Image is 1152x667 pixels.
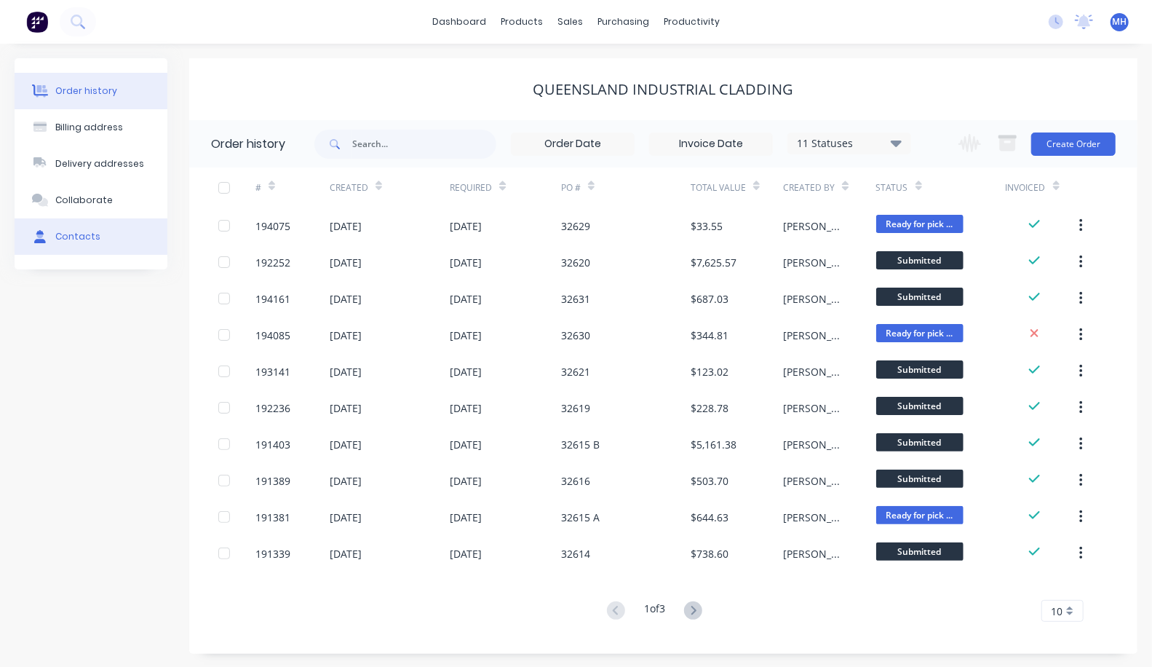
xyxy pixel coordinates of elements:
[876,288,964,306] span: Submitted
[450,546,482,561] div: [DATE]
[691,400,728,416] div: $228.78
[788,135,910,151] div: 11 Statuses
[1113,15,1127,28] span: MH
[691,167,783,208] div: Total Value
[450,167,561,208] div: Required
[15,218,167,255] button: Contacts
[561,546,590,561] div: 32614
[450,255,482,270] div: [DATE]
[561,400,590,416] div: 32619
[783,167,875,208] div: Created By
[783,328,846,343] div: [PERSON_NAME]
[255,167,330,208] div: #
[330,218,362,234] div: [DATE]
[783,400,846,416] div: [PERSON_NAME]
[656,11,727,33] div: productivity
[691,473,728,489] div: $503.70
[15,182,167,218] button: Collaborate
[783,291,846,307] div: [PERSON_NAME]
[1006,181,1046,194] div: Invoiced
[330,364,362,379] div: [DATE]
[330,473,362,489] div: [DATE]
[255,181,261,194] div: #
[450,473,482,489] div: [DATE]
[255,473,290,489] div: 191389
[1006,167,1080,208] div: Invoiced
[691,364,728,379] div: $123.02
[783,510,846,525] div: [PERSON_NAME]
[330,510,362,525] div: [DATE]
[211,135,285,153] div: Order history
[15,109,167,146] button: Billing address
[450,291,482,307] div: [DATE]
[450,437,482,452] div: [DATE]
[561,291,590,307] div: 32631
[561,218,590,234] div: 32629
[330,291,362,307] div: [DATE]
[255,255,290,270] div: 192252
[450,400,482,416] div: [DATE]
[450,181,492,194] div: Required
[783,473,846,489] div: [PERSON_NAME]
[330,546,362,561] div: [DATE]
[550,11,590,33] div: sales
[55,157,144,170] div: Delivery addresses
[691,546,728,561] div: $738.60
[691,510,728,525] div: $644.63
[876,324,964,342] span: Ready for pick ...
[876,542,964,561] span: Submitted
[876,251,964,269] span: Submitted
[691,291,728,307] div: $687.03
[783,546,846,561] div: [PERSON_NAME]
[876,360,964,379] span: Submitted
[15,73,167,109] button: Order history
[1051,604,1062,619] span: 10
[330,167,450,208] div: Created
[876,181,908,194] div: Status
[493,11,550,33] div: products
[1031,133,1116,156] button: Create Order
[876,506,964,524] span: Ready for pick ...
[330,255,362,270] div: [DATE]
[15,146,167,182] button: Delivery addresses
[561,255,590,270] div: 32620
[561,473,590,489] div: 32616
[55,121,123,134] div: Billing address
[876,433,964,451] span: Submitted
[691,328,728,343] div: $344.81
[691,255,736,270] div: $7,625.57
[450,218,482,234] div: [DATE]
[876,215,964,233] span: Ready for pick ...
[691,181,746,194] div: Total Value
[330,328,362,343] div: [DATE]
[26,11,48,33] img: Factory
[255,546,290,561] div: 191339
[783,218,846,234] div: [PERSON_NAME]
[590,11,656,33] div: purchasing
[561,181,581,194] div: PO #
[255,437,290,452] div: 191403
[255,400,290,416] div: 192236
[55,230,100,243] div: Contacts
[691,218,723,234] div: $33.55
[783,364,846,379] div: [PERSON_NAME]
[330,437,362,452] div: [DATE]
[255,328,290,343] div: 194085
[561,510,600,525] div: 32615 A
[561,167,691,208] div: PO #
[561,437,600,452] div: 32615 B
[876,167,1006,208] div: Status
[425,11,493,33] a: dashboard
[783,437,846,452] div: [PERSON_NAME]
[55,84,117,98] div: Order history
[55,194,113,207] div: Collaborate
[876,397,964,415] span: Submitted
[644,601,665,622] div: 1 of 3
[330,400,362,416] div: [DATE]
[533,81,794,98] div: Queensland Industrial Cladding
[352,130,496,159] input: Search...
[783,255,846,270] div: [PERSON_NAME]
[255,364,290,379] div: 193141
[255,291,290,307] div: 194161
[650,133,772,155] input: Invoice Date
